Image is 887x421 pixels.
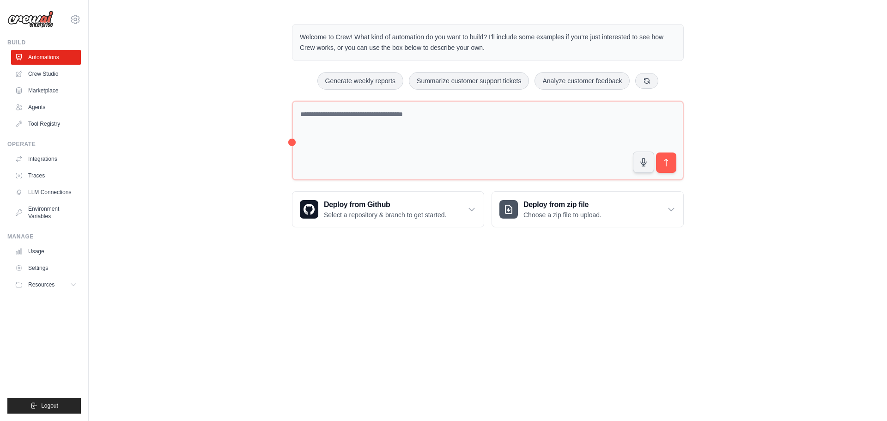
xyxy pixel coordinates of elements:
a: Traces [11,168,81,183]
a: Crew Studio [11,67,81,81]
img: Logo [7,11,54,28]
button: Analyze customer feedback [535,72,630,90]
a: Agents [11,100,81,115]
button: Summarize customer support tickets [409,72,529,90]
a: LLM Connections [11,185,81,200]
button: Generate weekly reports [317,72,404,90]
a: Integrations [11,152,81,166]
div: Operate [7,140,81,148]
button: Resources [11,277,81,292]
h3: Deploy from Github [324,199,446,210]
a: Environment Variables [11,201,81,224]
a: Marketplace [11,83,81,98]
p: Welcome to Crew! What kind of automation do you want to build? I'll include some examples if you'... [300,32,676,53]
span: Resources [28,281,55,288]
button: Logout [7,398,81,414]
div: Manage [7,233,81,240]
a: Automations [11,50,81,65]
a: Usage [11,244,81,259]
a: Tool Registry [11,116,81,131]
p: Select a repository & branch to get started. [324,210,446,220]
h3: Deploy from zip file [523,199,601,210]
a: Settings [11,261,81,275]
p: Choose a zip file to upload. [523,210,601,220]
span: Logout [41,402,58,409]
div: Build [7,39,81,46]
